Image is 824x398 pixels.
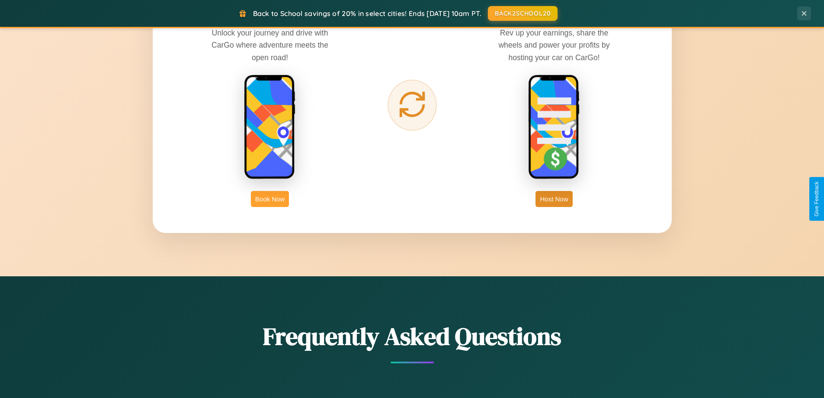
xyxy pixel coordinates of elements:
span: Back to School savings of 20% in select cities! Ends [DATE] 10am PT. [253,9,481,18]
div: Give Feedback [814,181,820,217]
img: host phone [528,74,580,180]
button: BACK2SCHOOL20 [488,6,558,21]
button: Host Now [535,191,572,207]
p: Rev up your earnings, share the wheels and power your profits by hosting your car on CarGo! [489,27,619,63]
p: Unlock your journey and drive with CarGo where adventure meets the open road! [205,27,335,63]
h2: Frequently Asked Questions [153,320,672,353]
button: Book Now [251,191,289,207]
img: rent phone [244,74,296,180]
